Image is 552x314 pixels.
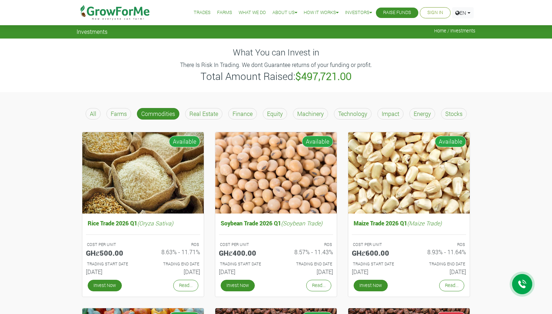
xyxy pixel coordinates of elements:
span: Available [435,136,466,147]
p: Impact [382,109,399,118]
a: Raise Funds [383,9,411,17]
p: Estimated Trading End Date [415,261,465,267]
a: Energy [406,105,438,122]
a: Machinery [290,105,331,122]
a: Farms [217,9,232,17]
a: Maize Trade 2026 Q1(Maize Trade) COST PER UNIT GHȼ600.00 ROS 8.93% - 11.64% TRADING START DATE [D... [352,218,466,278]
p: Estimated Trading End Date [149,261,199,267]
b: $497,721.00 [295,69,351,83]
h5: Rice Trade 2026 Q1 [86,218,200,228]
span: Available [302,136,333,147]
img: growforme image [348,132,470,214]
h4: What You can Invest in [77,47,475,58]
p: Farms [111,109,127,118]
img: growforme image [82,132,204,214]
span: Home / Investments [434,28,475,33]
a: Investors [345,9,372,17]
p: COST PER UNIT [220,242,270,248]
h5: Soybean Trade 2026 Q1 [219,218,333,228]
a: Stocks [438,105,470,122]
a: Read... [306,280,331,291]
p: ROS [415,242,465,248]
a: Read... [439,280,464,291]
a: Sign In [427,9,443,17]
p: Finance [233,109,253,118]
h5: GHȼ500.00 [86,248,138,257]
p: COST PER UNIT [353,242,402,248]
p: COST PER UNIT [87,242,137,248]
p: Energy [414,109,431,118]
a: Technology [331,105,374,122]
a: Invest Now [354,280,388,291]
h6: [DATE] [281,268,333,275]
p: Commodities [141,109,175,118]
a: Read... [173,280,198,291]
p: Estimated Trading End Date [282,261,332,267]
a: Trades [194,9,211,17]
a: Rice Trade 2026 Q1(Oryza Sativa) COST PER UNIT GHȼ500.00 ROS 8.63% - 11.71% TRADING START DATE [D... [86,218,200,278]
h6: 8.57% - 11.43% [281,248,333,255]
h6: [DATE] [352,268,404,275]
h6: [DATE] [148,268,200,275]
p: ROS [149,242,199,248]
p: Machinery [297,109,324,118]
a: All [83,105,103,122]
h5: Maize Trade 2026 Q1 [352,218,466,228]
p: There Is Risk In Trading. We dont Guarantee returns of your funding or profit. [78,60,474,69]
a: How it Works [304,9,339,17]
p: Technology [338,109,367,118]
a: Equity [260,105,290,122]
h6: 8.63% - 11.71% [148,248,200,255]
p: Estimated Trading Start Date [220,261,270,267]
i: (Oryza Sativa) [137,219,173,227]
a: Soybean Trade 2026 Q1(Soybean Trade) COST PER UNIT GHȼ400.00 ROS 8.57% - 11.43% TRADING START DAT... [219,218,333,278]
h5: GHȼ600.00 [352,248,404,257]
p: Estimated Trading Start Date [87,261,137,267]
a: Farms [103,105,134,122]
a: About Us [272,9,297,17]
h6: [DATE] [414,268,466,275]
h6: [DATE] [219,268,271,275]
a: Impact [374,105,406,122]
p: All [90,109,96,118]
h6: 8.93% - 11.64% [414,248,466,255]
i: (Maize Trade) [407,219,442,227]
a: What We Do [239,9,266,17]
img: growforme image [215,132,337,214]
a: Finance [225,105,260,122]
a: Invest Now [88,280,122,291]
a: EN [452,7,474,18]
p: Estimated Trading Start Date [353,261,402,267]
a: Real Estate [182,105,225,122]
a: Commodities [134,105,182,122]
p: Equity [267,109,283,118]
h3: Total Amount Raised: [78,70,474,82]
p: ROS [282,242,332,248]
span: Investments [77,28,107,35]
h5: GHȼ400.00 [219,248,271,257]
a: Invest Now [221,280,255,291]
p: Real Estate [189,109,218,118]
span: Available [169,136,200,147]
p: Stocks [445,109,463,118]
h6: [DATE] [86,268,138,275]
i: (Soybean Trade) [281,219,322,227]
